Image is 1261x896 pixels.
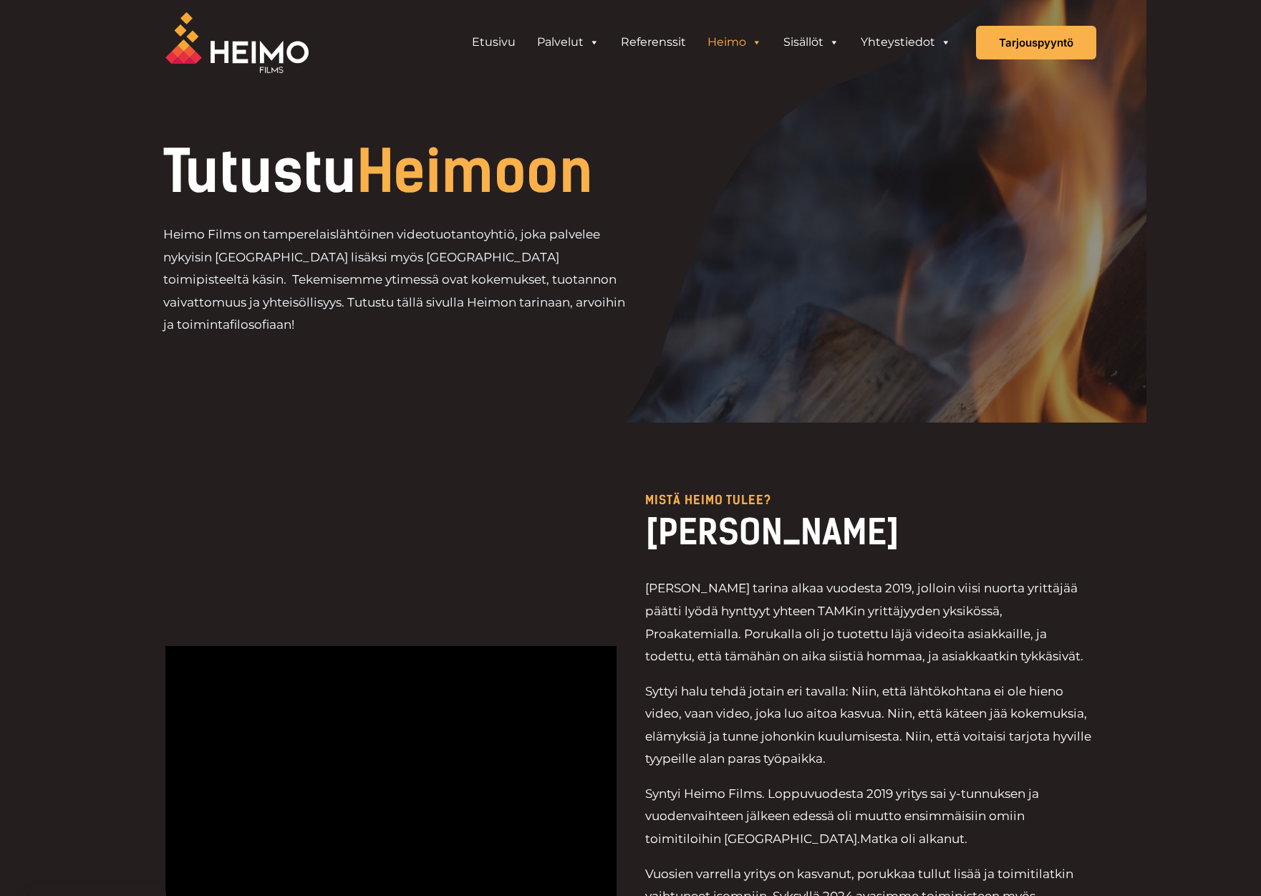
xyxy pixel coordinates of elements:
[697,28,773,57] a: Heimo
[645,577,1096,668] p: [PERSON_NAME] tarina alkaa vuodesta 2019, jolloin viisi nuorta yrittäjää päätti lyödä hynttyyt yh...
[165,12,309,73] img: Heimo Filmsin logo
[163,143,728,201] h1: Tutustu
[461,28,526,57] a: Etusivu
[645,783,1096,851] p: Syntyi Heimo Films. Loppuvuodesta 2019 yritys sai y-tunnuksen ja vuodenvaihteen jälkeen edessä ol...
[163,223,631,337] p: Heimo Films on tamperelaislähtöinen videotuotantoyhtiö, joka palvelee nykyisin [GEOGRAPHIC_DATA] ...
[645,494,1096,506] p: Mistä heimo tulee?
[645,680,1096,771] p: Syttyi halu tehdä jotain eri tavalla: Niin, että lähtökohtana ei ole hieno video, vaan video, jok...
[850,28,962,57] a: Yhteystiedot
[860,832,967,846] span: Matka oli alkanut.
[645,510,1096,554] h2: [PERSON_NAME]
[526,28,610,57] a: Palvelut
[976,26,1096,59] a: Tarjouspyyntö
[610,28,697,57] a: Referenssit
[357,138,593,206] span: Heimoon
[773,28,850,57] a: Sisällöt
[454,28,969,57] aside: Header Widget 1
